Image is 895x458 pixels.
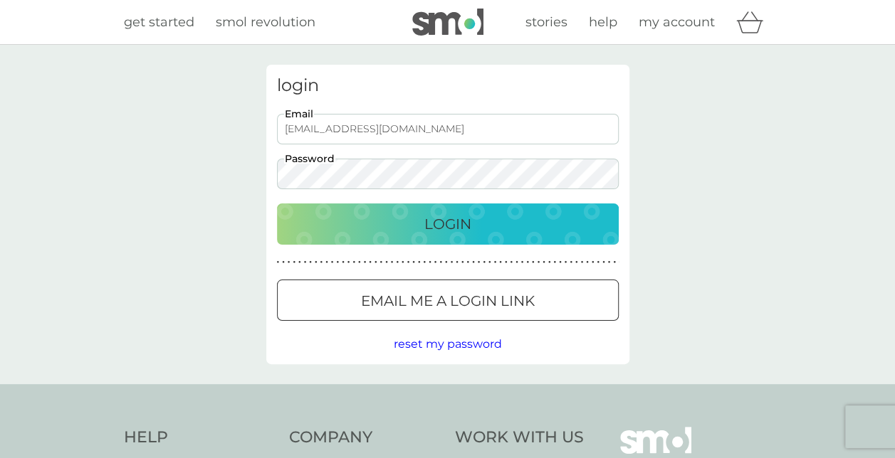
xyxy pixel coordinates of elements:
[597,259,600,266] p: ●
[293,259,295,266] p: ●
[510,259,513,266] p: ●
[456,259,459,266] p: ●
[369,259,372,266] p: ●
[455,427,584,449] h4: Work With Us
[216,12,315,33] a: smol revolution
[394,337,502,351] span: reset my password
[451,259,454,266] p: ●
[434,259,437,266] p: ●
[342,259,345,266] p: ●
[277,75,619,96] h3: login
[613,259,616,266] p: ●
[586,259,589,266] p: ●
[543,259,545,266] p: ●
[589,12,617,33] a: help
[380,259,382,266] p: ●
[277,259,280,266] p: ●
[315,259,318,266] p: ●
[548,259,551,266] p: ●
[565,259,567,266] p: ●
[515,259,518,266] p: ●
[602,259,605,266] p: ●
[385,259,388,266] p: ●
[445,259,448,266] p: ●
[559,259,562,266] p: ●
[639,14,715,30] span: my account
[331,259,334,266] p: ●
[439,259,442,266] p: ●
[499,259,502,266] p: ●
[461,259,464,266] p: ●
[216,14,315,30] span: smol revolution
[589,14,617,30] span: help
[429,259,431,266] p: ●
[592,259,595,266] p: ●
[289,427,441,449] h4: Company
[352,259,355,266] p: ●
[358,259,361,266] p: ●
[553,259,556,266] p: ●
[521,259,524,266] p: ●
[124,14,194,30] span: get started
[277,279,619,321] button: Email me a login link
[336,259,339,266] p: ●
[532,259,535,266] p: ●
[608,259,611,266] p: ●
[526,259,529,266] p: ●
[423,259,426,266] p: ●
[282,259,285,266] p: ●
[288,259,291,266] p: ●
[418,259,421,266] p: ●
[277,203,619,245] button: Login
[347,259,350,266] p: ●
[525,14,567,30] span: stories
[364,259,367,266] p: ●
[483,259,486,266] p: ●
[391,259,394,266] p: ●
[472,259,475,266] p: ●
[570,259,572,266] p: ●
[525,12,567,33] a: stories
[424,213,471,235] p: Login
[538,259,540,266] p: ●
[466,259,469,266] p: ●
[402,259,404,266] p: ●
[325,259,328,266] p: ●
[505,259,508,266] p: ●
[494,259,497,266] p: ●
[407,259,410,266] p: ●
[488,259,491,266] p: ●
[320,259,323,266] p: ●
[375,259,377,266] p: ●
[298,259,301,266] p: ●
[412,259,415,266] p: ●
[304,259,307,266] p: ●
[394,335,502,353] button: reset my password
[309,259,312,266] p: ●
[478,259,481,266] p: ●
[639,12,715,33] a: my account
[581,259,584,266] p: ●
[124,427,276,449] h4: Help
[412,9,483,36] img: smol
[575,259,578,266] p: ●
[396,259,399,266] p: ●
[736,8,772,36] div: basket
[361,289,535,312] p: Email me a login link
[124,12,194,33] a: get started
